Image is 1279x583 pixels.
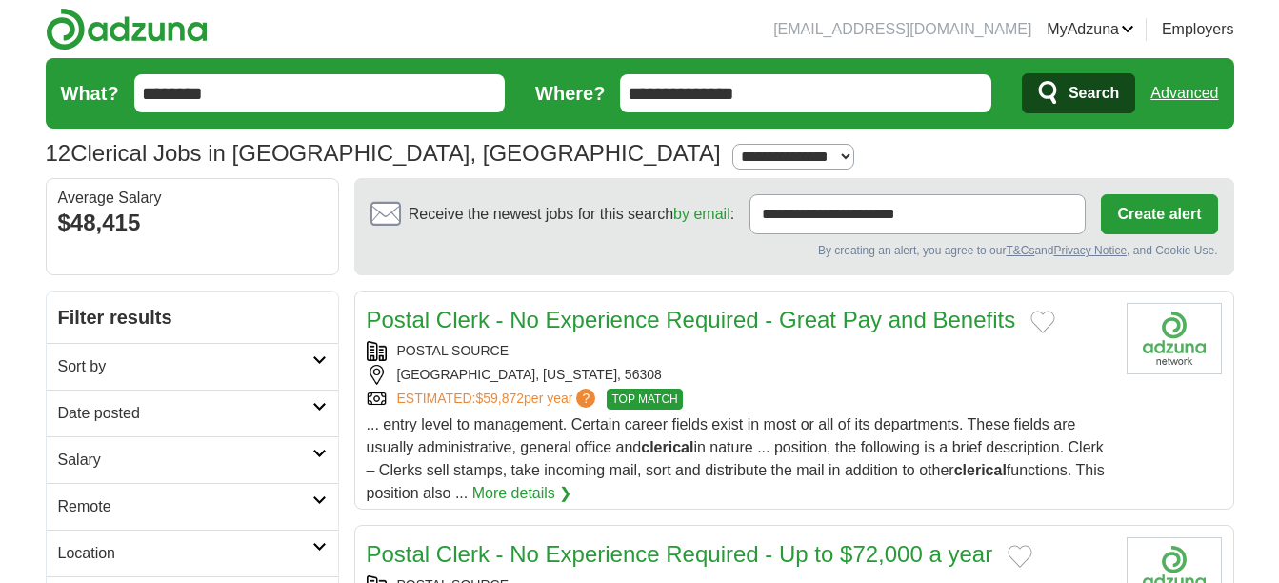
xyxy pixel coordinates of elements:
[1053,244,1127,257] a: Privacy Notice
[47,343,338,390] a: Sort by
[367,416,1105,501] span: ... entry level to management. Certain career fields exist in most or all of its departments. The...
[1101,194,1217,234] button: Create alert
[1162,18,1234,41] a: Employers
[576,389,595,408] span: ?
[1069,74,1119,112] span: Search
[954,462,1007,478] strong: clerical
[397,389,600,410] a: ESTIMATED:$59,872per year?
[673,206,730,222] a: by email
[1150,74,1218,112] a: Advanced
[1006,244,1034,257] a: T&Cs
[58,495,312,518] h2: Remote
[58,449,312,472] h2: Salary
[773,18,1031,41] li: [EMAIL_ADDRESS][DOMAIN_NAME]
[47,530,338,576] a: Location
[58,355,312,378] h2: Sort by
[46,140,721,166] h1: Clerical Jobs in [GEOGRAPHIC_DATA], [GEOGRAPHIC_DATA]
[47,436,338,483] a: Salary
[58,542,312,565] h2: Location
[641,439,693,455] strong: clerical
[1008,545,1032,568] button: Add to favorite jobs
[1030,311,1055,333] button: Add to favorite jobs
[535,79,605,108] label: Where?
[1022,73,1135,113] button: Search
[1127,303,1222,374] img: Company logo
[47,390,338,436] a: Date posted
[370,242,1218,259] div: By creating an alert, you agree to our and , and Cookie Use.
[58,191,327,206] div: Average Salary
[46,136,71,171] span: 12
[47,483,338,530] a: Remote
[367,341,1111,361] div: POSTAL SOURCE
[58,206,327,240] div: $48,415
[409,203,734,226] span: Receive the newest jobs for this search :
[46,8,208,50] img: Adzuna logo
[472,482,572,505] a: More details ❯
[367,307,1016,332] a: Postal Clerk - No Experience Required - Great Pay and Benefits
[607,389,682,410] span: TOP MATCH
[1047,18,1134,41] a: MyAdzuna
[47,291,338,343] h2: Filter results
[475,391,524,406] span: $59,872
[367,541,993,567] a: Postal Clerk - No Experience Required - Up to $72,000 a year
[58,402,312,425] h2: Date posted
[61,79,119,108] label: What?
[367,365,1111,385] div: [GEOGRAPHIC_DATA], [US_STATE], 56308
